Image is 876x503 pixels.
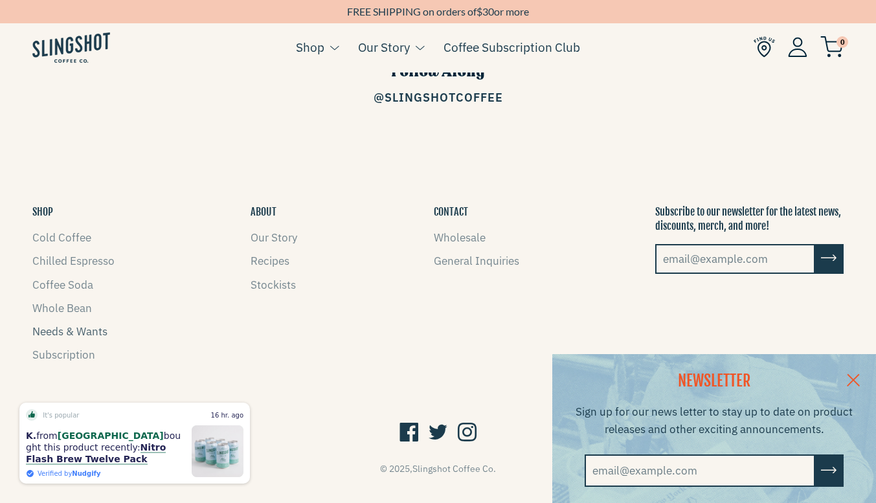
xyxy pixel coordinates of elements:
img: cart [820,36,844,58]
span: 0 [837,36,848,48]
button: ABOUT [251,205,276,219]
a: General Inquiries [434,254,519,268]
a: Cold Coffee [32,230,91,245]
span: $ [477,5,482,17]
h2: NEWSLETTER [568,370,860,392]
a: Wholesale [434,230,486,245]
a: Coffee Subscription Club [444,38,580,57]
a: Coffee Soda [32,278,93,292]
img: Find Us [754,36,775,58]
span: 30 [482,5,494,17]
img: Account [788,37,807,57]
a: Needs & Wants [32,324,107,339]
a: Stockists [251,278,296,292]
input: email@example.com [585,454,815,487]
input: email@example.com [655,244,815,274]
a: Our Story [251,230,297,245]
button: SHOP [32,205,53,219]
a: Chilled Espresso [32,254,115,268]
p: Sign up for our news letter to stay up to date on product releases and other exciting announcements. [568,403,860,438]
a: @SlingshotCoffee [374,90,503,105]
a: Recipes [251,254,289,268]
p: Subscribe to our newsletter for the latest news, discounts, merch, and more! [655,205,844,234]
a: Whole Bean [32,301,92,315]
button: CONTACT [434,205,468,219]
a: Shop [296,38,324,57]
a: Our Story [358,38,410,57]
a: 0 [820,39,844,55]
a: Subscription [32,348,95,362]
